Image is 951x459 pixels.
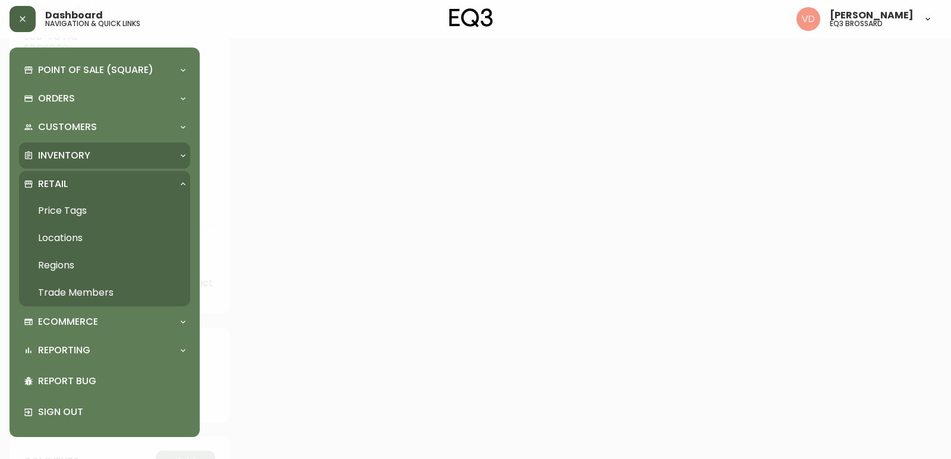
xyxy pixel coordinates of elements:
a: Price Tags [19,197,190,224]
h5: navigation & quick links [45,20,140,27]
div: Report Bug [19,366,190,397]
p: Report Bug [38,375,185,388]
div: Sign Out [19,397,190,428]
span: Dashboard [45,11,103,20]
p: Ecommerce [38,315,98,328]
img: logo [449,8,493,27]
a: Trade Members [19,279,190,306]
span: [PERSON_NAME] [830,11,914,20]
div: Inventory [19,143,190,169]
div: Point of Sale (Square) [19,57,190,83]
div: Customers [19,114,190,140]
p: Retail [38,178,68,191]
div: Ecommerce [19,309,190,335]
h5: eq3 brossard [830,20,883,27]
p: Sign Out [38,406,185,419]
div: Retail [19,171,190,197]
p: Inventory [38,149,90,162]
a: Locations [19,224,190,252]
p: Point of Sale (Square) [38,64,153,77]
div: Orders [19,86,190,112]
img: 34cbe8de67806989076631741e6a7c6b [796,7,820,31]
a: Regions [19,252,190,279]
div: Reporting [19,337,190,363]
p: Orders [38,92,75,105]
p: Customers [38,121,97,134]
p: Reporting [38,344,90,357]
